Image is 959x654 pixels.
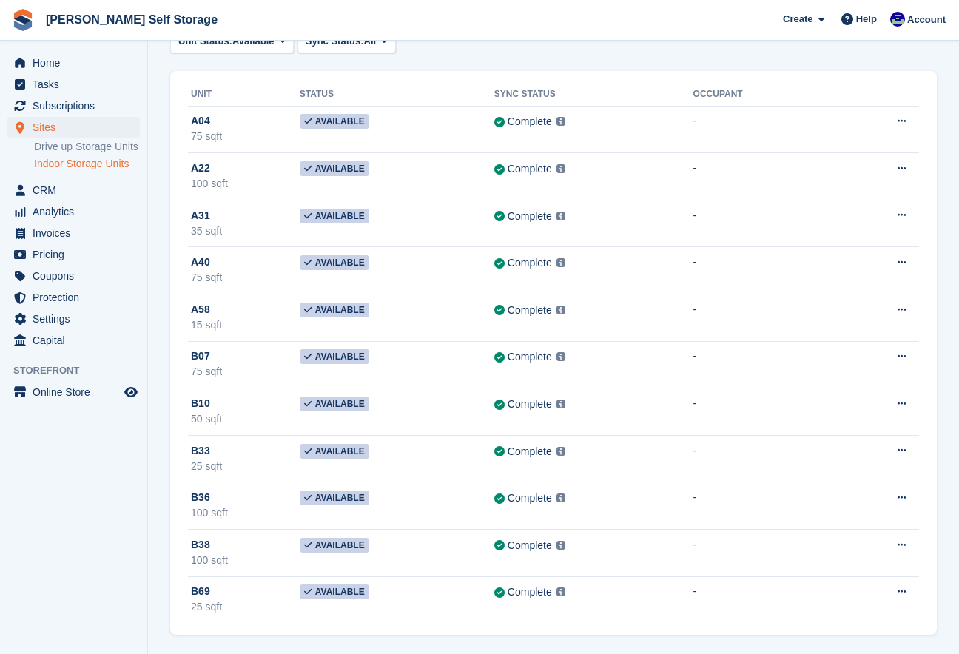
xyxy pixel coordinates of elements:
[33,287,121,308] span: Protection
[191,490,210,505] span: B36
[191,459,300,474] div: 25 sqft
[191,348,210,364] span: B07
[191,176,300,192] div: 100 sqft
[191,443,210,459] span: B33
[300,83,494,107] th: Status
[191,537,210,553] span: B38
[191,208,210,223] span: A31
[556,400,565,408] img: icon-info-grey-7440780725fd019a000dd9b08b2336e03edf1995a4989e88bcd33f0948082b44.svg
[188,83,300,107] th: Unit
[33,201,121,222] span: Analytics
[556,258,565,267] img: icon-info-grey-7440780725fd019a000dd9b08b2336e03edf1995a4989e88bcd33f0948082b44.svg
[191,505,300,521] div: 100 sqft
[783,12,812,27] span: Create
[191,396,210,411] span: B10
[191,161,210,176] span: A22
[300,209,369,223] span: Available
[122,383,140,401] a: Preview store
[693,388,832,436] td: -
[7,201,140,222] a: menu
[556,117,565,126] img: icon-info-grey-7440780725fd019a000dd9b08b2336e03edf1995a4989e88bcd33f0948082b44.svg
[7,223,140,243] a: menu
[306,34,364,49] span: Sync Status:
[33,382,121,402] span: Online Store
[7,330,140,351] a: menu
[191,254,210,270] span: A40
[7,382,140,402] a: menu
[7,180,140,200] a: menu
[191,270,300,286] div: 75 sqft
[191,364,300,380] div: 75 sqft
[33,330,121,351] span: Capital
[556,212,565,220] img: icon-info-grey-7440780725fd019a000dd9b08b2336e03edf1995a4989e88bcd33f0948082b44.svg
[693,83,832,107] th: Occupant
[508,490,552,506] div: Complete
[693,153,832,200] td: -
[300,255,369,270] span: Available
[33,95,121,116] span: Subscriptions
[178,34,232,49] span: Unit Status:
[693,576,832,623] td: -
[7,53,140,73] a: menu
[300,303,369,317] span: Available
[191,599,300,615] div: 25 sqft
[7,244,140,265] a: menu
[300,490,369,505] span: Available
[191,129,300,144] div: 75 sqft
[33,180,121,200] span: CRM
[693,247,832,294] td: -
[33,244,121,265] span: Pricing
[508,255,552,271] div: Complete
[191,553,300,568] div: 100 sqft
[508,303,552,318] div: Complete
[297,29,396,53] button: Sync Status: All
[364,34,377,49] span: All
[7,95,140,116] a: menu
[556,587,565,596] img: icon-info-grey-7440780725fd019a000dd9b08b2336e03edf1995a4989e88bcd33f0948082b44.svg
[693,106,832,153] td: -
[33,309,121,329] span: Settings
[556,541,565,550] img: icon-info-grey-7440780725fd019a000dd9b08b2336e03edf1995a4989e88bcd33f0948082b44.svg
[33,117,121,138] span: Sites
[12,9,34,31] img: stora-icon-8386f47178a22dfd0bd8f6a31ec36ba5ce8667c1dd55bd0f319d3a0aa187defe.svg
[300,538,369,553] span: Available
[300,397,369,411] span: Available
[34,140,140,154] a: Drive up Storage Units
[232,34,275,49] span: Available
[33,266,121,286] span: Coupons
[508,349,552,365] div: Complete
[693,341,832,388] td: -
[191,317,300,333] div: 15 sqft
[508,538,552,553] div: Complete
[300,444,369,459] span: Available
[508,209,552,224] div: Complete
[508,161,552,177] div: Complete
[191,411,300,427] div: 50 sqft
[7,309,140,329] a: menu
[7,287,140,308] a: menu
[693,200,832,247] td: -
[300,584,369,599] span: Available
[556,306,565,314] img: icon-info-grey-7440780725fd019a000dd9b08b2336e03edf1995a4989e88bcd33f0948082b44.svg
[693,294,832,342] td: -
[7,74,140,95] a: menu
[191,113,210,129] span: A04
[300,114,369,129] span: Available
[191,584,210,599] span: B69
[556,352,565,361] img: icon-info-grey-7440780725fd019a000dd9b08b2336e03edf1995a4989e88bcd33f0948082b44.svg
[191,302,210,317] span: A58
[494,83,693,107] th: Sync Status
[7,117,140,138] a: menu
[508,444,552,459] div: Complete
[508,397,552,412] div: Complete
[300,349,369,364] span: Available
[556,493,565,502] img: icon-info-grey-7440780725fd019a000dd9b08b2336e03edf1995a4989e88bcd33f0948082b44.svg
[556,447,565,456] img: icon-info-grey-7440780725fd019a000dd9b08b2336e03edf1995a4989e88bcd33f0948082b44.svg
[693,530,832,577] td: -
[856,12,877,27] span: Help
[191,223,300,239] div: 35 sqft
[34,157,140,171] a: Indoor Storage Units
[7,266,140,286] a: menu
[33,223,121,243] span: Invoices
[40,7,223,32] a: [PERSON_NAME] Self Storage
